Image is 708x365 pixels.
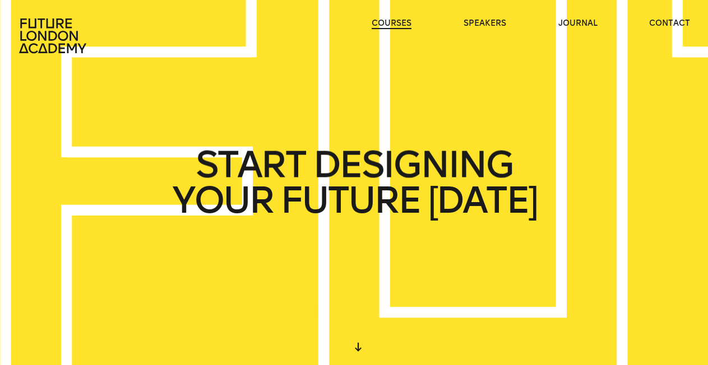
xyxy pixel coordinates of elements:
a: contact [649,18,690,29]
span: YOUR [172,182,272,218]
span: DESIGNING [312,147,512,182]
a: speakers [464,18,506,29]
a: courses [372,18,411,29]
span: FUTURE [280,182,420,218]
span: START [195,147,305,182]
a: journal [558,18,598,29]
span: [DATE] [428,182,536,218]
